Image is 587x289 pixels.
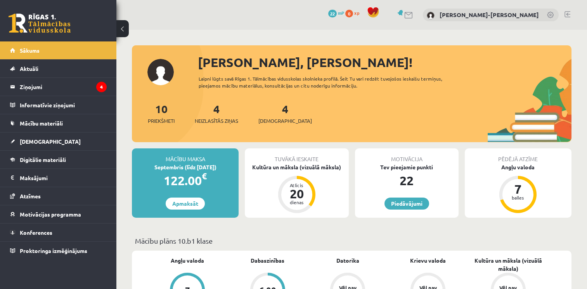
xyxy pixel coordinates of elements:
[20,138,81,145] span: [DEMOGRAPHIC_DATA]
[427,12,435,19] img: Gustavs Erdmanis-Hermanis
[336,256,359,265] a: Datorika
[132,163,239,171] div: Septembris (līdz [DATE])
[10,60,107,77] a: Aktuāli
[328,10,344,16] a: 22 mP
[20,65,38,72] span: Aktuāli
[440,11,539,19] a: [PERSON_NAME]-[PERSON_NAME]
[10,96,107,114] a: Informatīvie ziņojumi
[285,183,308,188] div: Atlicis
[202,170,207,182] span: €
[9,14,71,33] a: Rīgas 1. Tālmācības vidusskola
[20,120,63,127] span: Mācību materiāli
[285,200,308,205] div: dienas
[148,102,175,125] a: 10Priekšmeti
[135,236,568,246] p: Mācību plāns 10.b1 klase
[245,148,348,163] div: Tuvākā ieskaite
[506,183,530,195] div: 7
[355,163,459,171] div: Tev pieejamie punkti
[195,102,238,125] a: 4Neizlasītās ziņas
[10,224,107,241] a: Konferences
[465,163,571,171] div: Angļu valoda
[20,96,107,114] legend: Informatīvie ziņojumi
[10,114,107,132] a: Mācību materiāli
[20,156,66,163] span: Digitālie materiāli
[10,205,107,223] a: Motivācijas programma
[10,151,107,169] a: Digitālie materiāli
[132,148,239,163] div: Mācību maksa
[195,117,238,125] span: Neizlasītās ziņas
[20,229,52,236] span: Konferences
[258,102,312,125] a: 4[DEMOGRAPHIC_DATA]
[355,171,459,190] div: 22
[20,211,81,218] span: Motivācijas programma
[132,171,239,190] div: 122.00
[10,78,107,96] a: Ziņojumi4
[199,75,462,89] div: Laipni lūgts savā Rīgas 1. Tālmācības vidusskolas skolnieka profilā. Šeit Tu vari redzēt tuvojošo...
[96,82,107,92] i: 4
[338,10,344,16] span: mP
[410,256,446,265] a: Krievu valoda
[285,188,308,200] div: 20
[10,132,107,150] a: [DEMOGRAPHIC_DATA]
[384,198,429,210] a: Piedāvājumi
[10,41,107,59] a: Sākums
[20,47,40,54] span: Sākums
[345,10,353,17] span: 0
[20,78,107,96] legend: Ziņojumi
[345,10,363,16] a: 0 xp
[20,193,41,200] span: Atzīmes
[198,53,571,72] div: [PERSON_NAME], [PERSON_NAME]!
[166,198,205,210] a: Apmaksāt
[245,163,348,171] div: Kultūra un māksla (vizuālā māksla)
[20,247,87,254] span: Proktoringa izmēģinājums
[355,148,459,163] div: Motivācija
[506,195,530,200] div: balles
[10,169,107,187] a: Maksājumi
[251,256,284,265] a: Dabaszinības
[171,256,204,265] a: Angļu valoda
[245,163,348,214] a: Kultūra un māksla (vizuālā māksla) Atlicis 20 dienas
[465,163,571,214] a: Angļu valoda 7 balles
[328,10,337,17] span: 22
[354,10,359,16] span: xp
[148,117,175,125] span: Priekšmeti
[465,148,571,163] div: Pēdējā atzīme
[10,242,107,260] a: Proktoringa izmēģinājums
[10,187,107,205] a: Atzīmes
[20,169,107,187] legend: Maksājumi
[258,117,312,125] span: [DEMOGRAPHIC_DATA]
[468,256,548,273] a: Kultūra un māksla (vizuālā māksla)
